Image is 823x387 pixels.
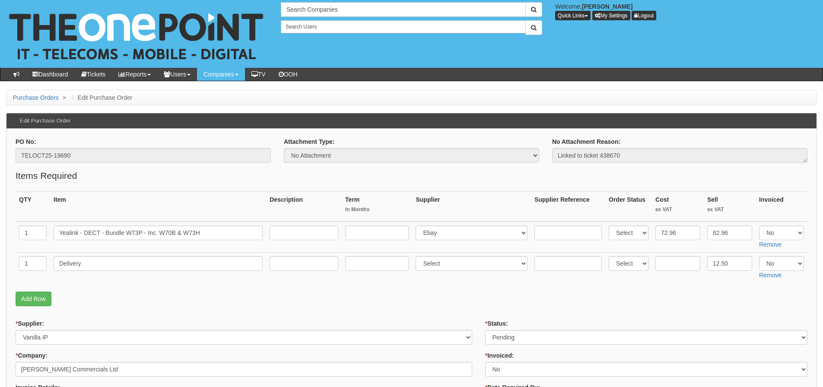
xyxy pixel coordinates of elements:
div: Welcome, [549,2,823,20]
a: Remove [759,272,782,279]
a: OOH [272,68,304,81]
small: ex VAT [655,206,700,213]
span: > [60,94,68,101]
a: Tickets [75,68,112,81]
input: Search Users [281,20,526,33]
th: Supplier [412,191,531,222]
button: Quick Links [555,11,591,20]
a: Logout [632,11,656,20]
label: No Attachment Reason: [552,137,620,146]
h3: Edit Purchase Order [16,114,75,128]
a: Remove [759,241,782,248]
label: Invoiced: [485,351,514,360]
a: My Settings [592,11,630,20]
a: Users [157,68,197,81]
th: Supplier Reference [531,191,605,222]
th: Order Status [605,191,652,222]
th: Item [50,191,266,222]
small: ex VAT [707,206,752,213]
label: PO No: [16,137,36,146]
a: Reports [112,68,157,81]
label: Supplier: [16,319,44,328]
legend: Items Required [16,169,77,183]
a: TV [245,68,272,81]
b: [PERSON_NAME] [582,3,632,10]
a: Add Row [16,292,51,306]
a: Purchase Orders [13,94,59,101]
label: Company: [16,351,48,360]
th: Invoiced [756,191,807,222]
th: QTY [16,191,50,222]
small: In Months [345,206,409,213]
th: Description [266,191,342,222]
th: Sell [704,191,756,222]
th: Term [342,191,412,222]
label: Attachment Type: [284,137,334,146]
input: Search Companies [281,2,526,17]
a: Dashboard [26,68,75,81]
textarea: Linked to ticket 438670 [552,148,807,163]
a: Companies [197,68,245,81]
label: Status: [485,319,508,328]
li: Edit Purchase Order [70,93,133,102]
th: Cost [652,191,704,222]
